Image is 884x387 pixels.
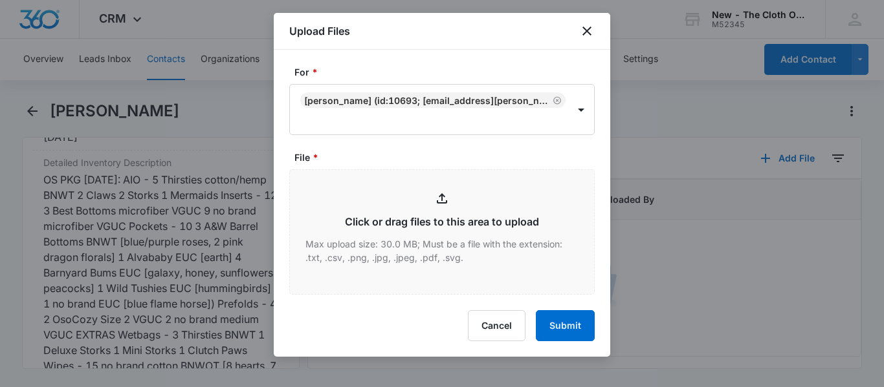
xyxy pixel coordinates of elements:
label: For [294,65,600,79]
h1: Upload Files [289,23,350,39]
div: [PERSON_NAME] (ID:10693; [EMAIL_ADDRESS][PERSON_NAME][DOMAIN_NAME]) [304,95,550,106]
button: Submit [536,310,595,341]
button: Cancel [468,310,525,341]
label: File [294,151,600,164]
div: Remove Brittany Panter (ID:10693; brittany.panter@gmail.com) [550,96,562,105]
button: close [579,23,595,39]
